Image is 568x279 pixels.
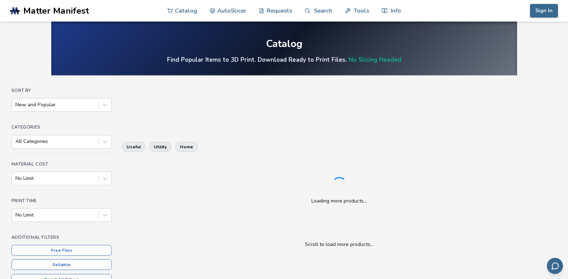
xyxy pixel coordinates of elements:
button: home [175,142,198,152]
button: utility [149,142,172,152]
h4: Find Popular Items to 3D Print. Download Ready to Print Files. [167,56,401,64]
h4: Material Cost [11,162,112,167]
input: New and Popular [15,102,17,108]
p: Loading more products... [311,197,367,205]
span: Matter Manifest [23,6,89,16]
button: Free Files [11,245,112,256]
div: Catalog [266,38,302,50]
h4: Sort By [11,88,112,93]
p: Scroll to load more products... [129,241,550,248]
input: All Categories [15,139,17,144]
h4: Print Time [11,198,112,203]
h4: Additional Filters [11,235,112,240]
button: Sign In [530,4,558,18]
button: useful [122,142,145,152]
input: No Limit [15,176,17,181]
button: Send feedback via email [547,258,563,274]
button: Sellable [11,259,112,270]
a: No Slicing Needed [349,56,401,64]
input: No Limit [15,212,17,218]
h4: Categories [11,125,112,130]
